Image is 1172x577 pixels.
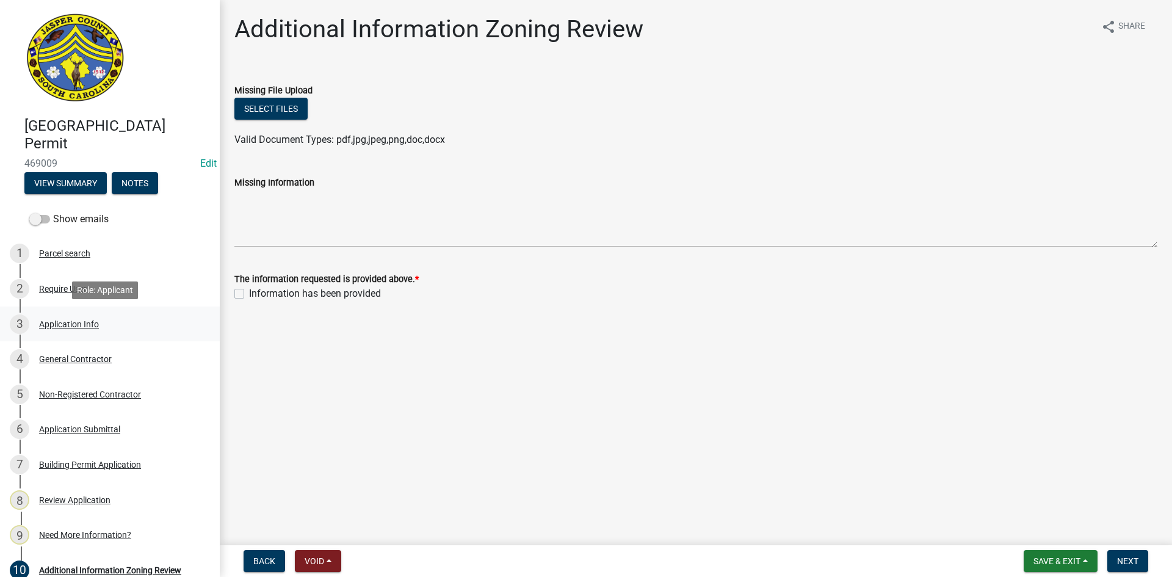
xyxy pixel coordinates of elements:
[39,320,99,328] div: Application Info
[295,550,341,572] button: Void
[1118,20,1145,34] span: Share
[1101,20,1116,34] i: share
[1091,15,1155,38] button: shareShare
[1117,556,1138,566] span: Next
[39,285,87,293] div: Require User
[72,281,138,299] div: Role: Applicant
[10,419,29,439] div: 6
[1033,556,1080,566] span: Save & Exit
[39,566,181,575] div: Additional Information Zoning Review
[39,531,131,539] div: Need More Information?
[39,249,90,258] div: Parcel search
[234,179,314,187] label: Missing Information
[24,179,107,189] wm-modal-confirm: Summary
[253,556,275,566] span: Back
[10,314,29,334] div: 3
[249,286,381,301] label: Information has been provided
[234,15,643,44] h1: Additional Information Zoning Review
[10,455,29,474] div: 7
[10,525,29,545] div: 9
[24,172,107,194] button: View Summary
[112,172,158,194] button: Notes
[305,556,324,566] span: Void
[29,212,109,227] label: Show emails
[10,349,29,369] div: 4
[234,134,445,145] span: Valid Document Types: pdf,jpg,jpeg,png,doc,docx
[39,355,112,363] div: General Contractor
[39,460,141,469] div: Building Permit Application
[24,117,210,153] h4: [GEOGRAPHIC_DATA] Permit
[1107,550,1148,572] button: Next
[39,496,110,504] div: Review Application
[24,13,126,104] img: Jasper County, South Carolina
[234,275,419,284] label: The information requested is provided above.
[244,550,285,572] button: Back
[39,390,141,399] div: Non-Registered Contractor
[234,87,313,95] label: Missing File Upload
[10,385,29,404] div: 5
[10,279,29,299] div: 2
[112,179,158,189] wm-modal-confirm: Notes
[10,244,29,263] div: 1
[200,158,217,169] wm-modal-confirm: Edit Application Number
[10,490,29,510] div: 8
[1024,550,1098,572] button: Save & Exit
[234,98,308,120] button: Select files
[200,158,217,169] a: Edit
[39,425,120,434] div: Application Submittal
[24,158,195,169] span: 469009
